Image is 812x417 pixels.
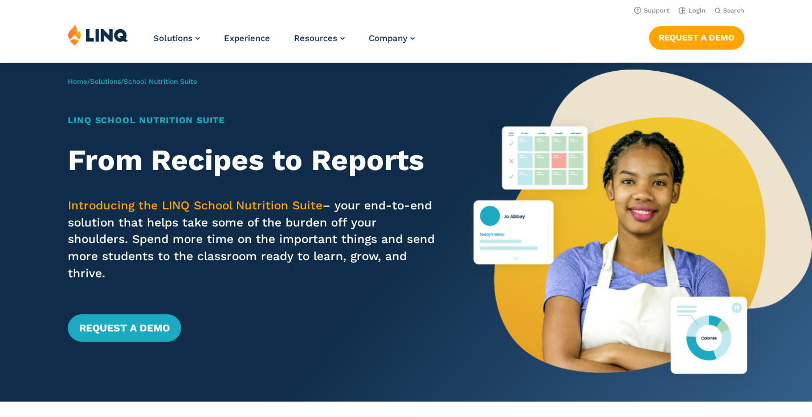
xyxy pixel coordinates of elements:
[153,24,415,62] nav: Primary Navigation
[649,24,744,49] nav: Button Navigation
[68,199,323,212] span: Introducing the LINQ School Nutrition Suite
[153,33,193,43] span: Solutions
[369,33,415,43] a: Company
[68,78,197,86] span: / /
[224,33,270,43] a: Experience
[634,7,670,14] a: Support
[649,26,744,49] a: Request a Demo
[68,24,128,46] img: LINQ | K‑12 Software
[294,33,337,43] span: Resources
[68,197,440,282] p: – your end-to-end solution that helps take some of the burden off your shoulders. Spend more time...
[369,33,407,43] span: Company
[90,78,121,86] a: Solutions
[68,143,440,177] h2: From Recipes to Reports
[723,7,744,14] span: Search
[68,78,87,86] a: Home
[68,314,181,342] a: Request a Demo
[153,33,200,43] a: Solutions
[68,114,440,127] h1: LINQ School Nutrition Suite
[294,33,345,43] a: Resources
[715,6,744,15] button: Open Search Bar
[124,78,197,86] span: School Nutrition Suite
[474,63,812,402] img: Nutrition Suite Launch
[679,7,705,14] a: Login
